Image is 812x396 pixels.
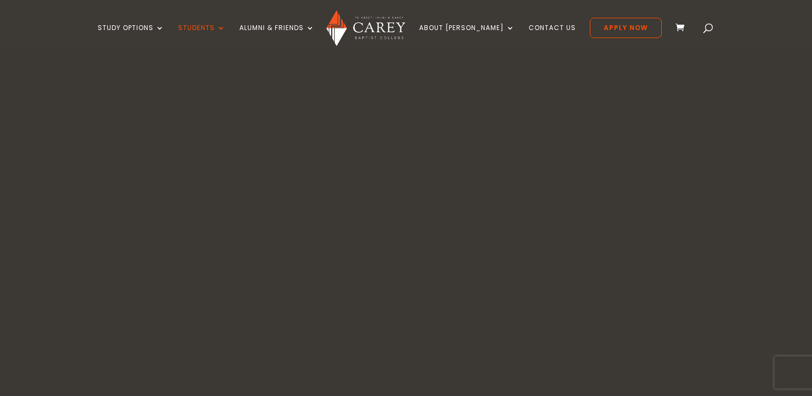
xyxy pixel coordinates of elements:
[590,18,662,38] a: Apply Now
[178,24,225,49] a: Students
[529,24,576,49] a: Contact Us
[239,24,314,49] a: Alumni & Friends
[326,10,405,46] img: Carey Baptist College
[98,24,164,49] a: Study Options
[419,24,515,49] a: About [PERSON_NAME]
